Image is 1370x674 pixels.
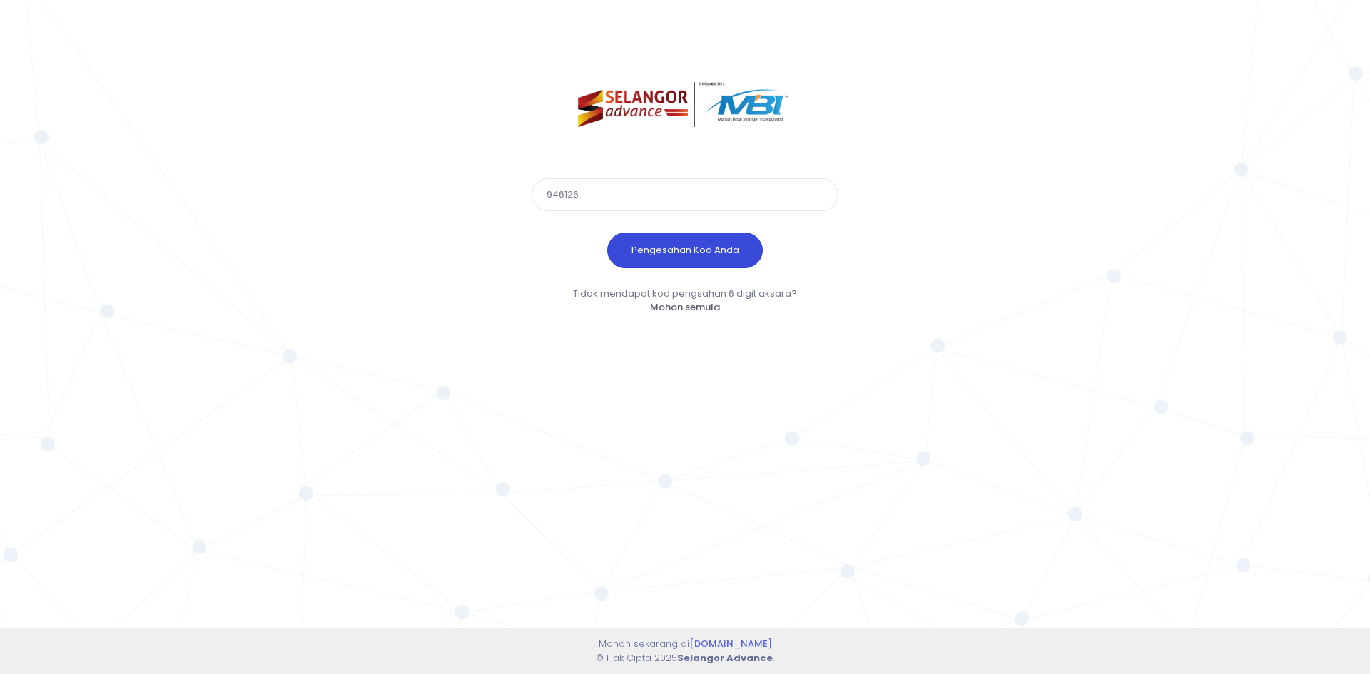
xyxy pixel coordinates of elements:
img: selangor-advance.png [578,82,793,127]
span: Tidak mendapat kod pengsahan 6 digit aksara? [573,287,797,300]
a: [DOMAIN_NAME] [689,637,772,650]
button: Pengesahan Kod Anda [607,233,763,268]
a: Mohon semula [650,300,720,314]
input: Kod pengesahan 6 digit aksara [532,178,838,211]
strong: Selangor Advance [677,651,773,665]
